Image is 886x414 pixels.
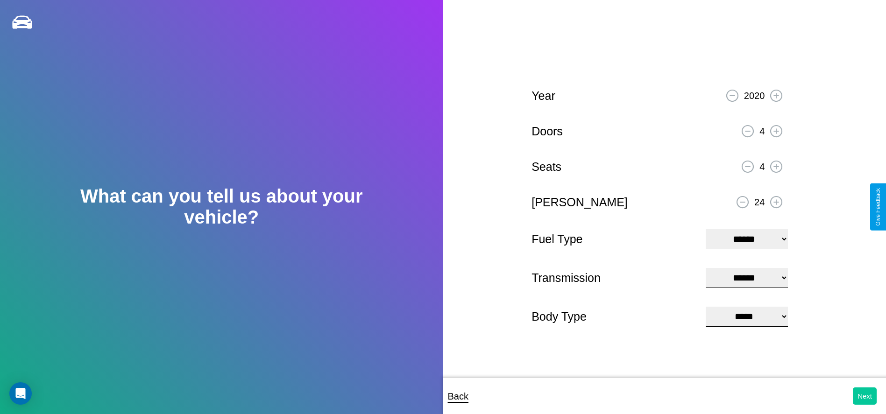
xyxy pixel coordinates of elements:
p: Body Type [532,306,696,327]
button: Next [853,387,877,405]
p: Fuel Type [532,229,696,250]
p: Year [532,85,555,106]
h2: What can you tell us about your vehicle? [44,186,399,228]
p: 4 [759,123,765,140]
p: 4 [759,158,765,175]
p: Seats [532,156,561,177]
p: Back [448,388,468,405]
div: Open Intercom Messenger [9,382,32,405]
p: Transmission [532,267,696,288]
div: Give Feedback [875,188,881,226]
p: 24 [754,194,765,211]
p: 2020 [744,87,765,104]
p: Doors [532,121,563,142]
p: [PERSON_NAME] [532,192,628,213]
